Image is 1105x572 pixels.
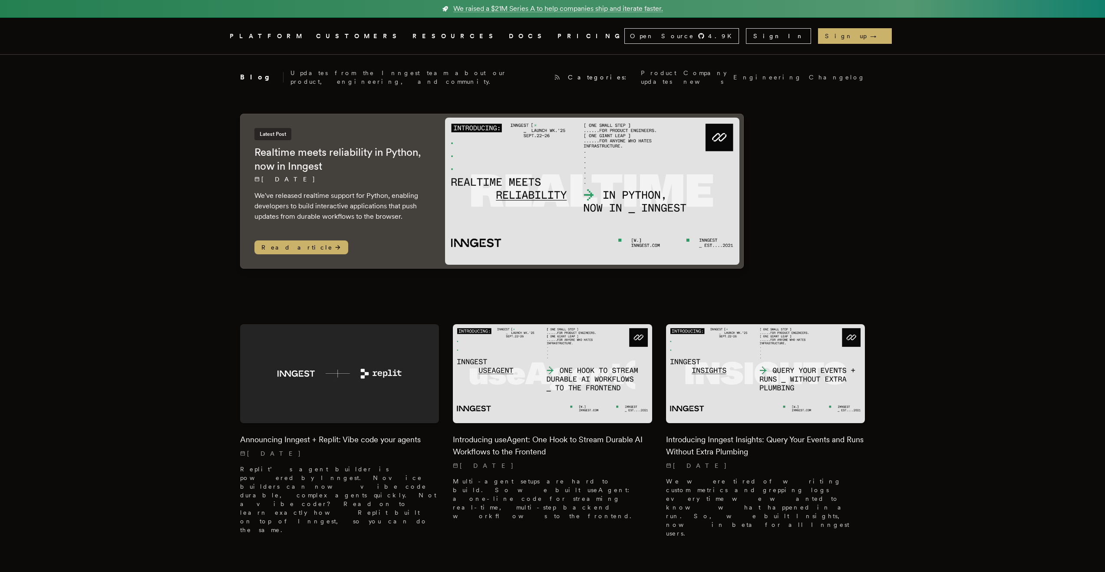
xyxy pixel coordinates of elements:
p: [DATE] [666,461,865,470]
a: Sign up [818,28,892,44]
h2: Introducing useAgent: One Hook to Stream Durable AI Workflows to the Frontend [453,434,652,458]
img: Featured image for Announcing Inngest + Replit: Vibe code your agents blog post [240,324,439,424]
p: Multi-agent setups are hard to build. So we built useAgent: a one-line code for streaming real-ti... [453,477,652,520]
span: Categories: [568,73,634,82]
a: Engineering [733,73,802,82]
a: Changelog [809,73,865,82]
a: Product updates [641,69,676,86]
img: Featured image for Introducing useAgent: One Hook to Stream Durable AI Workflows to the Frontend ... [453,324,652,424]
p: Updates from the Inngest team about our product, engineering, and community. [290,69,547,86]
span: We raised a $21M Series A to help companies ship and iterate faster. [453,3,663,14]
a: CUSTOMERS [316,31,402,42]
span: Open Source [630,32,694,40]
h2: Realtime meets reliability in Python, now in Inngest [254,145,428,173]
p: [DATE] [240,449,439,458]
h2: Announcing Inngest + Replit: Vibe code your agents [240,434,439,446]
button: PLATFORM [230,31,306,42]
a: DOCS [509,31,547,42]
a: Latest PostRealtime meets reliability in Python, now in Inngest[DATE] We've released realtime sup... [240,114,744,269]
img: Featured image for Realtime meets reliability in Python, now in Inngest blog post [445,118,740,265]
h2: Blog [240,72,284,82]
span: Read article [254,240,348,254]
a: Featured image for Introducing Inngest Insights: Query Your Events and Runs Without Extra Plumbin... [666,324,865,545]
span: 4.9 K [708,32,737,40]
p: [DATE] [453,461,652,470]
a: Featured image for Announcing Inngest + Replit: Vibe code your agents blog postAnnouncing Inngest... [240,324,439,542]
button: RESOURCES [412,31,498,42]
p: We've released realtime support for Python, enabling developers to build interactive applications... [254,191,428,222]
a: PRICING [557,31,624,42]
p: We were tired of writing custom metrics and grepping logs every time we wanted to know what happe... [666,477,865,538]
span: → [870,32,885,40]
h2: Introducing Inngest Insights: Query Your Events and Runs Without Extra Plumbing [666,434,865,458]
a: Sign In [746,28,811,44]
img: Featured image for Introducing Inngest Insights: Query Your Events and Runs Without Extra Plumbin... [666,324,865,424]
nav: Global [205,18,900,54]
p: Replit’s agent builder is powered by Inngest. Novice builders can now vibe code durable, complex ... [240,465,439,534]
a: Featured image for Introducing useAgent: One Hook to Stream Durable AI Workflows to the Frontend ... [453,324,652,528]
a: Company news [683,69,726,86]
p: [DATE] [254,175,428,184]
span: Latest Post [254,128,291,140]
